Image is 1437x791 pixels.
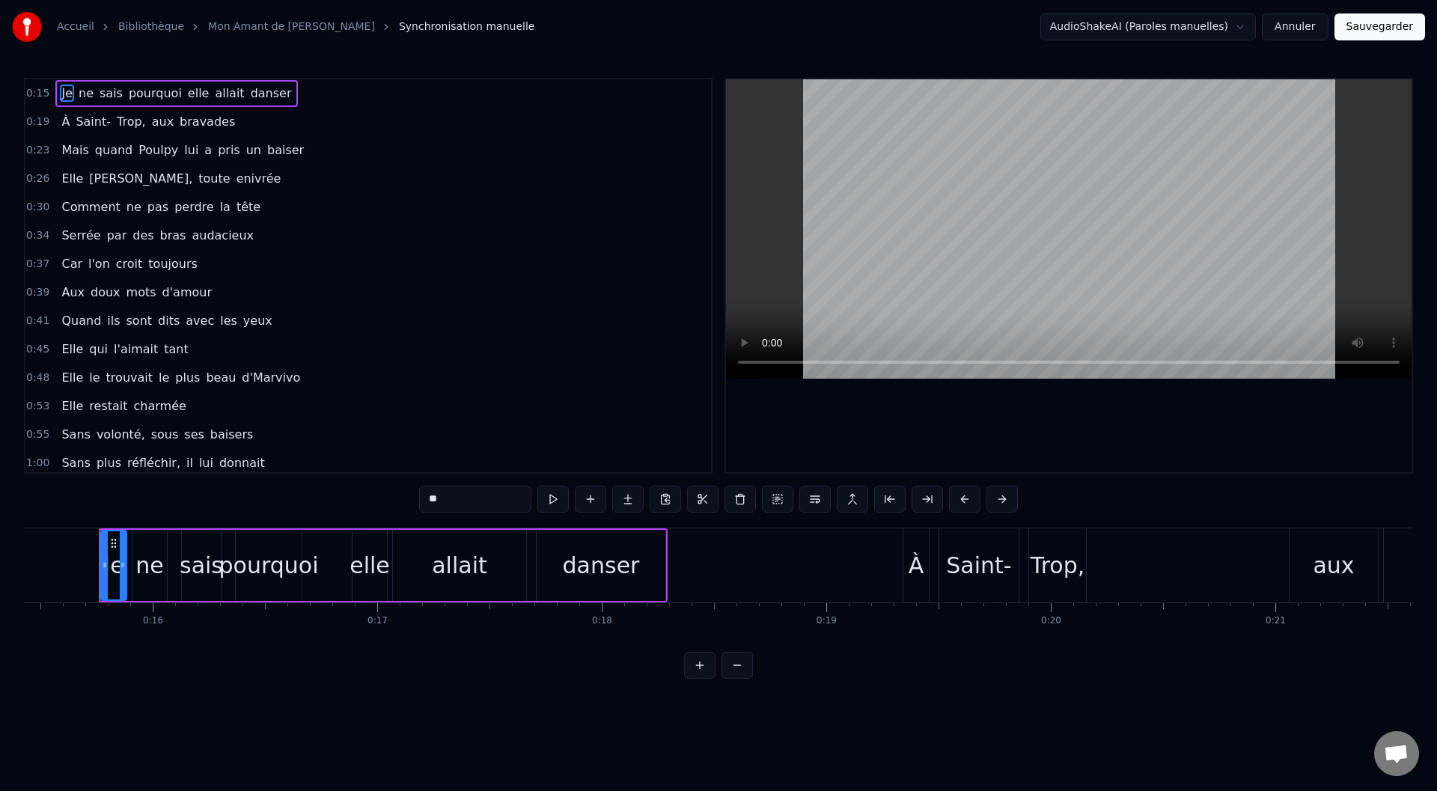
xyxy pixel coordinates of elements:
[180,549,223,582] div: sais
[219,312,239,329] span: les
[126,454,182,471] span: réfléchir,
[432,549,487,582] div: allait
[60,426,91,443] span: Sans
[147,255,199,272] span: toujours
[184,312,216,329] span: avec
[198,454,215,471] span: lui
[60,284,86,301] span: Aux
[218,454,266,471] span: donnait
[1374,731,1419,776] a: Ouvrir le chat
[112,340,159,358] span: l'aimait
[1031,549,1085,582] div: Trop,
[204,369,237,386] span: beau
[60,113,71,130] span: À
[150,426,180,443] span: sous
[183,141,200,159] span: lui
[216,141,242,159] span: pris
[197,170,231,187] span: toute
[60,198,121,216] span: Comment
[74,113,112,130] span: Saint-
[159,227,188,244] span: bras
[235,170,283,187] span: enivrée
[26,200,49,215] span: 0:30
[1334,13,1425,40] button: Sauvegarder
[106,312,121,329] span: ils
[88,369,101,386] span: le
[26,143,49,158] span: 0:23
[57,19,94,34] a: Accueil
[60,85,74,102] span: Je
[95,426,147,443] span: volonté,
[350,549,390,582] div: elle
[60,227,102,244] span: Serrée
[190,227,255,244] span: audacieux
[94,141,134,159] span: quand
[242,312,274,329] span: yeux
[103,549,123,582] div: Je
[946,549,1011,582] div: Saint-
[240,369,302,386] span: d'Marvivo
[26,314,49,329] span: 0:41
[203,141,213,159] span: a
[60,340,85,358] span: Elle
[26,86,49,101] span: 0:15
[60,454,91,471] span: Sans
[105,369,154,386] span: trouvait
[249,85,293,102] span: danser
[219,198,232,216] span: la
[88,170,194,187] span: [PERSON_NAME],
[185,454,195,471] span: il
[26,257,49,272] span: 0:37
[60,141,90,159] span: Mais
[60,312,103,329] span: Quand
[157,369,171,386] span: le
[89,284,122,301] span: doux
[183,426,206,443] span: ses
[178,113,237,130] span: bravades
[26,114,49,129] span: 0:19
[156,312,181,329] span: dits
[245,141,263,159] span: un
[115,113,147,130] span: Trop,
[98,85,124,102] span: sais
[132,397,188,415] span: charmée
[118,19,184,34] a: Bibliothèque
[57,19,534,34] nav: breadcrumb
[1266,615,1286,627] div: 0:21
[173,198,216,216] span: perdre
[208,19,375,34] a: Mon Amant de [PERSON_NAME]
[563,549,640,582] div: danser
[88,340,109,358] span: qui
[125,312,154,329] span: sont
[186,85,211,102] span: elle
[125,284,158,301] span: mots
[88,397,129,415] span: restait
[60,255,84,272] span: Car
[174,369,201,386] span: plus
[367,615,388,627] div: 0:17
[12,12,42,42] img: youka
[26,342,49,357] span: 0:45
[592,615,612,627] div: 0:18
[235,198,262,216] span: tête
[135,549,163,582] div: ne
[1313,549,1354,582] div: aux
[219,549,319,582] div: pourquoi
[26,427,49,442] span: 0:55
[161,284,213,301] span: d'amour
[60,397,85,415] span: Elle
[60,369,85,386] span: Elle
[150,113,175,130] span: aux
[106,227,129,244] span: par
[115,255,144,272] span: croit
[817,615,837,627] div: 0:19
[909,549,924,582] div: À
[77,85,95,102] span: ne
[87,255,112,272] span: l'on
[399,19,535,34] span: Synchronisation manuelle
[26,370,49,385] span: 0:48
[95,454,123,471] span: plus
[146,198,170,216] span: pas
[131,227,155,244] span: des
[127,85,183,102] span: pourquoi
